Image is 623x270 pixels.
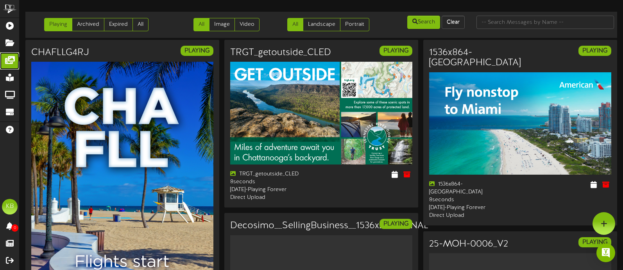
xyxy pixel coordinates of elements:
a: All [132,18,149,31]
div: [DATE] - Playing Forever [230,186,315,194]
h3: Decosimo__SellingBusiness__1536x2160_FINAL [230,221,428,231]
a: Portrait [340,18,369,31]
strong: PLAYING [184,47,209,54]
h3: 25-MOH-0006_V2 [429,239,508,249]
strong: PLAYING [383,47,408,54]
div: 8 seconds [429,196,514,204]
div: TRGT_getoutside_CLED [230,170,315,178]
div: 8 seconds [230,178,315,186]
a: All [287,18,303,31]
div: Direct Upload [230,194,315,202]
h3: TRGT_getoutside_CLED [230,48,331,58]
span: 0 [11,224,18,232]
button: Clear [442,16,465,29]
div: [DATE] - Playing Forever [429,204,514,212]
a: Archived [72,18,104,31]
strong: PLAYING [582,47,607,54]
div: 1536x864-[GEOGRAPHIC_DATA] [429,181,514,196]
a: Playing [44,18,72,31]
strong: PLAYING [383,220,408,227]
img: 6486c3aa-91c9-417d-9d28-681fa2b83930.jpg [429,72,611,175]
div: KB [2,199,18,215]
h3: 1536x864-[GEOGRAPHIC_DATA] [429,48,521,68]
div: Open Intercom Messenger [596,243,615,262]
a: Landscape [303,18,340,31]
a: Image [209,18,235,31]
div: Direct Upload [429,212,514,220]
input: -- Search Messages by Name -- [476,16,614,29]
a: Video [235,18,260,31]
h3: CHAFLLG4RJ [31,48,89,58]
a: All [193,18,209,31]
img: 78ef324d-ce5f-4c5d-81a6-58589631d506.jpg [230,62,412,164]
strong: PLAYING [582,239,607,246]
button: Search [407,16,440,29]
a: Expired [104,18,133,31]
